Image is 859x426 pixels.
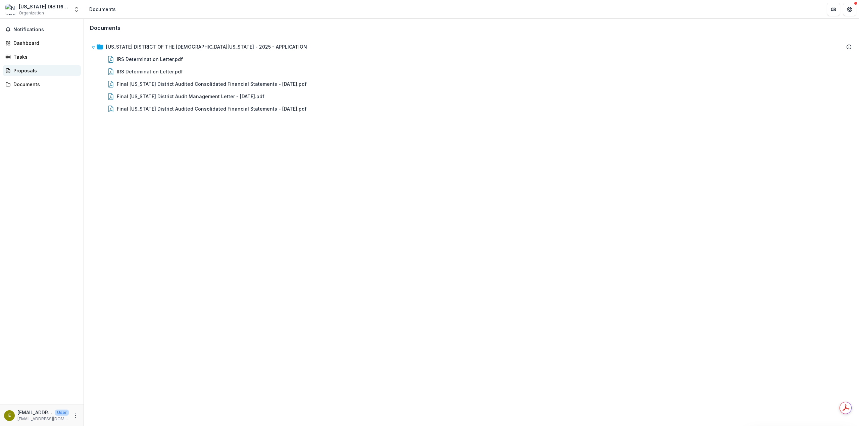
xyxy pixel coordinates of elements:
[13,53,75,60] div: Tasks
[8,413,11,418] div: elijahl@ndlcms.org
[5,4,16,15] img: NEBRASKA DISTRICT OF THE LUTHERAN CHURCH-MISSOURI SYNOD
[3,65,81,76] a: Proposals
[13,27,78,33] span: Notifications
[19,10,44,16] span: Organization
[117,105,307,112] div: Final [US_STATE] District Audited Consolidated Financial Statements - [DATE].pdf
[106,43,307,50] div: [US_STATE] DISTRICT OF THE [DEMOGRAPHIC_DATA][US_STATE] - 2025 - APPLICATION
[13,40,75,47] div: Dashboard
[55,410,69,416] p: User
[117,68,183,75] div: IRS Determination Letter.pdf
[13,67,75,74] div: Proposals
[17,416,69,422] p: [EMAIL_ADDRESS][DOMAIN_NAME]
[3,79,81,90] a: Documents
[89,90,854,103] div: Final [US_STATE] District Audit Management Letter - [DATE].pdf
[87,4,118,14] nav: breadcrumb
[90,25,120,31] h3: Documents
[3,38,81,49] a: Dashboard
[3,24,81,35] button: Notifications
[72,3,81,16] button: Open entity switcher
[71,412,80,420] button: More
[89,53,854,65] div: IRS Determination Letter.pdf
[89,78,854,90] div: Final [US_STATE] District Audited Consolidated Financial Statements - [DATE].pdf
[13,81,75,88] div: Documents
[843,3,856,16] button: Get Help
[19,3,69,10] div: [US_STATE] DISTRICT OF THE [DEMOGRAPHIC_DATA][US_STATE]
[89,103,854,115] div: Final [US_STATE] District Audited Consolidated Financial Statements - [DATE].pdf
[117,56,183,63] div: IRS Determination Letter.pdf
[3,51,81,62] a: Tasks
[117,93,264,100] div: Final [US_STATE] District Audit Management Letter - [DATE].pdf
[89,41,854,115] div: [US_STATE] DISTRICT OF THE [DEMOGRAPHIC_DATA][US_STATE] - 2025 - APPLICATIONIRS Determination Let...
[89,41,854,53] div: [US_STATE] DISTRICT OF THE [DEMOGRAPHIC_DATA][US_STATE] - 2025 - APPLICATION
[89,6,116,13] div: Documents
[117,80,307,87] div: Final [US_STATE] District Audited Consolidated Financial Statements - [DATE].pdf
[827,3,840,16] button: Partners
[89,65,854,78] div: IRS Determination Letter.pdf
[17,409,52,416] p: [EMAIL_ADDRESS][DOMAIN_NAME]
